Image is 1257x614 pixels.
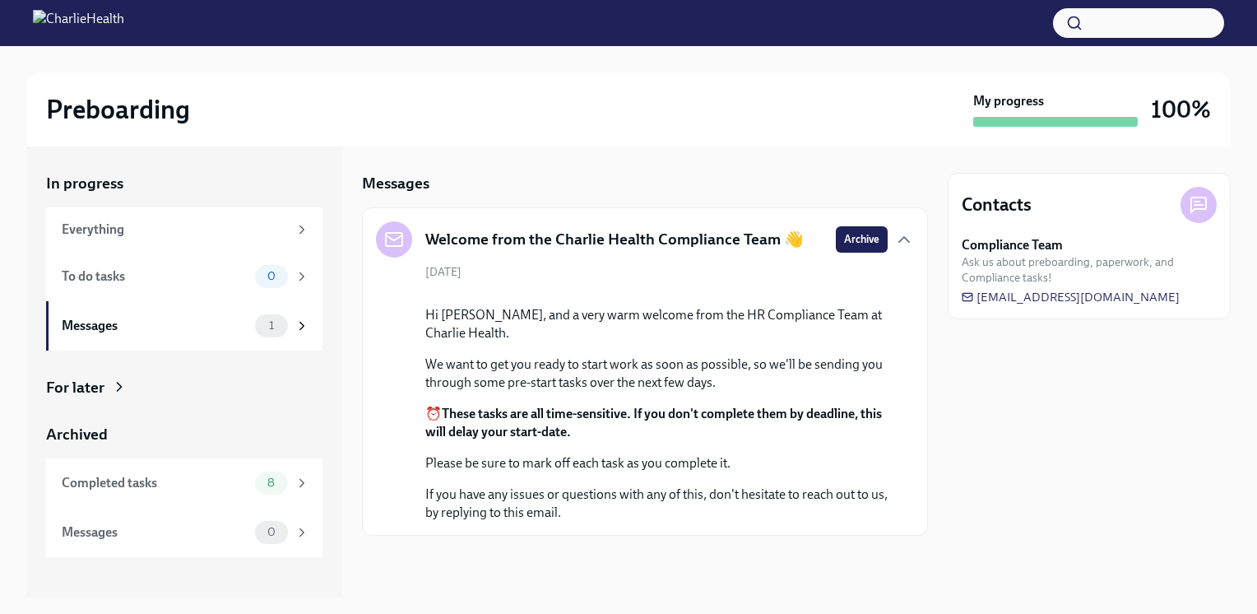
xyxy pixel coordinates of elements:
[962,289,1180,305] a: [EMAIL_ADDRESS][DOMAIN_NAME]
[46,508,322,557] a: Messages0
[257,477,285,489] span: 8
[62,221,288,239] div: Everything
[46,252,322,301] a: To do tasks0
[46,301,322,351] a: Messages1
[62,523,248,542] div: Messages
[46,424,322,445] a: Archived
[259,319,284,332] span: 1
[46,173,322,194] a: In progress
[46,93,190,126] h2: Preboarding
[1151,95,1211,124] h3: 100%
[62,317,248,335] div: Messages
[962,254,1217,286] span: Ask us about preboarding, paperwork, and Compliance tasks!
[425,405,888,441] p: ⏰
[973,92,1044,110] strong: My progress
[257,526,285,538] span: 0
[425,264,462,280] span: [DATE]
[425,486,888,522] p: If you have any issues or questions with any of this, don't hesitate to reach out to us, by reply...
[844,231,879,248] span: Archive
[425,454,888,472] p: Please be sure to mark off each task as you complete it.
[46,458,322,508] a: Completed tasks8
[836,226,888,253] button: Archive
[425,306,888,342] p: Hi [PERSON_NAME], and a very warm welcome from the HR Compliance Team at Charlie Health.
[46,377,322,398] a: For later
[257,270,285,282] span: 0
[46,377,104,398] div: For later
[425,406,882,440] strong: These tasks are all time-sensitive. If you don't complete them by deadline, this will delay your ...
[425,356,888,392] p: We want to get you ready to start work as soon as possible, so we'll be sending you through some ...
[362,173,429,194] h5: Messages
[46,207,322,252] a: Everything
[962,236,1063,254] strong: Compliance Team
[62,267,248,286] div: To do tasks
[62,474,248,492] div: Completed tasks
[425,229,804,250] h5: Welcome from the Charlie Health Compliance Team 👋
[962,193,1032,217] h4: Contacts
[33,10,124,36] img: CharlieHealth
